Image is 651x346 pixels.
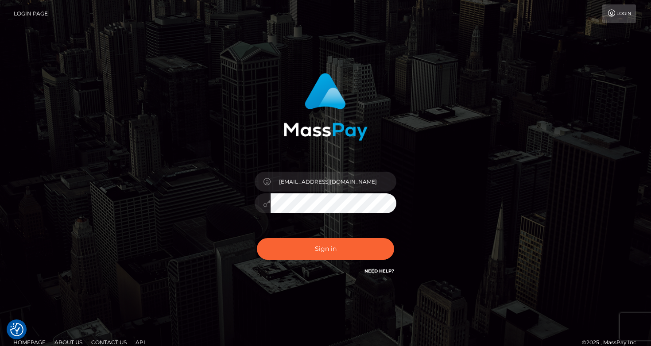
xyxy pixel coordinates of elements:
a: Login [602,4,636,23]
input: Username... [271,172,396,192]
a: Need Help? [364,268,394,274]
img: Revisit consent button [10,323,23,336]
button: Sign in [257,238,394,260]
a: Login Page [14,4,48,23]
button: Consent Preferences [10,323,23,336]
img: MassPay Login [283,73,368,141]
